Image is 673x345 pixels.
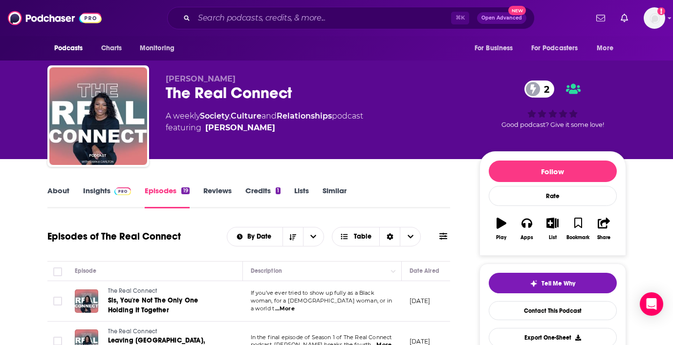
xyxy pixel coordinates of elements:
[489,273,617,293] button: tell me why sparkleTell Me Why
[203,186,232,208] a: Reviews
[251,297,392,312] span: woman, for a [DEMOGRAPHIC_DATA] woman, or in a world t
[181,187,189,194] div: 19
[114,187,131,195] img: Podchaser Pro
[108,287,157,294] span: The Real Connect
[108,296,198,314] span: Sis, You're Not The Only One Holding It Together
[247,233,275,240] span: By Date
[303,227,324,246] button: open menu
[282,227,303,246] button: Sort Direction
[534,81,554,98] span: 2
[276,187,281,194] div: 1
[592,10,609,26] a: Show notifications dropdown
[54,41,83,55] span: Podcasts
[8,9,102,27] img: Podchaser - Follow, Share and Rate Podcasts
[95,39,128,58] a: Charts
[379,227,400,246] div: Sort Direction
[591,211,616,246] button: Share
[640,292,663,316] div: Open Intercom Messenger
[47,39,96,58] button: open menu
[489,211,514,246] button: Play
[47,186,69,208] a: About
[108,327,225,336] a: The Real Connect
[47,230,181,243] h1: Episodes of The Real Connect
[479,74,626,135] div: 2Good podcast? Give it some love!
[565,211,591,246] button: Bookmark
[251,289,374,296] span: If you’ve ever tried to show up fully as a Black
[496,235,506,241] div: Play
[133,39,187,58] button: open menu
[251,334,392,341] span: In the final episode of Season 1 of The Real Connect
[597,41,613,55] span: More
[542,280,575,287] span: Tell Me Why
[167,7,535,29] div: Search podcasts, credits, & more...
[644,7,665,29] span: Logged in as addi44
[597,235,610,241] div: Share
[481,16,522,20] span: Open Advanced
[108,328,157,335] span: The Real Connect
[475,41,513,55] span: For Business
[410,265,439,277] div: Date Aired
[294,186,309,208] a: Lists
[530,280,538,287] img: tell me why sparkle
[531,41,578,55] span: For Podcasters
[657,7,665,15] svg: Add a profile image
[83,186,131,208] a: InsightsPodchaser Pro
[477,12,526,24] button: Open AdvancedNew
[566,235,589,241] div: Bookmark
[323,186,347,208] a: Similar
[108,287,225,296] a: The Real Connect
[145,186,189,208] a: Episodes19
[354,233,371,240] span: Table
[549,235,557,241] div: List
[166,110,363,134] div: A weekly podcast
[275,305,295,313] span: ...More
[590,39,626,58] button: open menu
[227,233,282,240] button: open menu
[489,301,617,320] a: Contact This Podcast
[75,265,97,277] div: Episode
[277,111,332,121] a: Relationships
[194,10,451,26] input: Search podcasts, credits, & more...
[617,10,632,26] a: Show notifications dropdown
[644,7,665,29] img: User Profile
[227,227,324,246] h2: Choose List sort
[508,6,526,15] span: New
[261,111,277,121] span: and
[388,265,399,277] button: Column Actions
[451,12,469,24] span: ⌘ K
[140,41,174,55] span: Monitoring
[229,111,231,121] span: ,
[468,39,525,58] button: open menu
[332,227,421,246] button: Choose View
[231,111,261,121] a: Culture
[166,122,363,134] span: featuring
[524,81,554,98] a: 2
[525,39,592,58] button: open menu
[108,296,225,315] a: Sis, You're Not The Only One Holding It Together
[49,67,147,165] img: The Real Connect
[200,111,229,121] a: Society
[205,122,275,134] a: Tamika Carlton
[245,186,281,208] a: Credits1
[166,74,236,83] span: [PERSON_NAME]
[251,265,282,277] div: Description
[501,121,604,128] span: Good podcast? Give it some love!
[489,161,617,182] button: Follow
[489,186,617,206] div: Rate
[53,297,62,305] span: Toggle select row
[540,211,565,246] button: List
[521,235,533,241] div: Apps
[514,211,540,246] button: Apps
[410,297,431,305] p: [DATE]
[101,41,122,55] span: Charts
[644,7,665,29] button: Show profile menu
